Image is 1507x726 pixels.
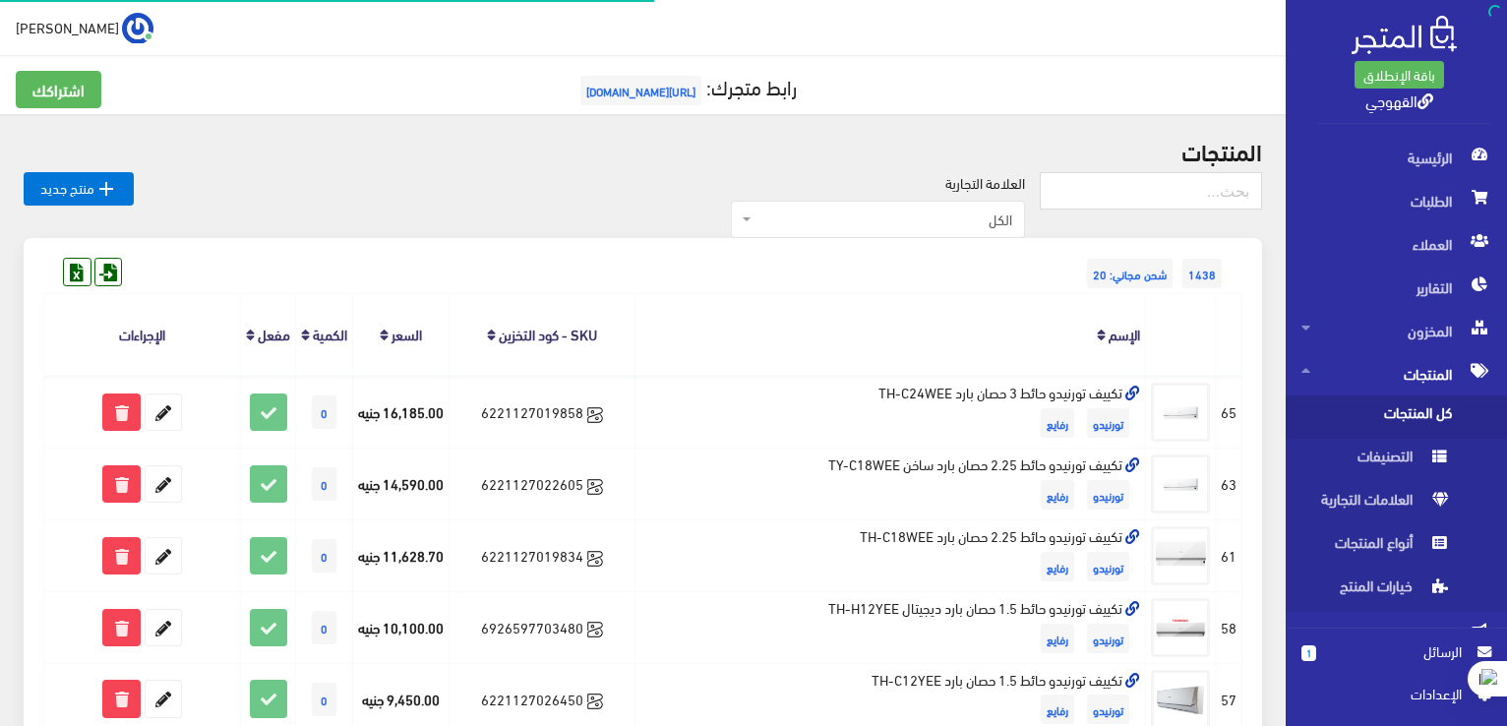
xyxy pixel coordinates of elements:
[392,320,422,347] a: السعر
[587,694,603,709] svg: Synced with Zoho Books
[1301,309,1491,352] span: المخزون
[312,683,336,716] span: 0
[635,449,1146,520] td: تكييف تورنيدو حائط 2.25 حصان بارد ساخن TY-C18WEE
[24,138,1262,163] h2: المنتجات
[1216,591,1242,663] td: 58
[1216,449,1242,520] td: 63
[1317,683,1461,704] span: اﻹعدادات
[16,12,153,43] a: ... [PERSON_NAME]
[1286,309,1507,352] a: المخزون
[731,201,1025,238] span: الكل
[1087,259,1173,288] span: شحن مجاني: 20
[353,519,450,591] td: 11,628.70 جنيه
[353,376,450,448] td: 16,185.00 جنيه
[587,622,603,637] svg: Synced with Zoho Books
[1286,222,1507,266] a: العملاء
[635,591,1146,663] td: تكييف تورنيدو حائط 1.5 حصان بارد ديجيتال TH-H12YEE
[1286,439,1507,482] a: التصنيفات
[1301,569,1451,612] span: خيارات المنتج
[1286,179,1507,222] a: الطلبات
[635,519,1146,591] td: تكييف تورنيدو حائط 2.25 حصان بارد TH-C18WEE
[1286,395,1507,439] a: كل المنتجات
[24,172,134,206] a: منتج جديد
[1087,480,1129,510] span: تورنيدو
[1151,598,1210,657] img: tkyyf-tornydo-hayt-15-hsan-bard-dygytal-th-h12yee.jpg
[1151,383,1210,442] img: tkyyf-tornydo-hayt-3-hsan-bard-th-c24wee.jpg
[587,407,603,423] svg: Synced with Zoho Books
[450,449,635,520] td: 6221127022605
[575,68,797,104] a: رابط متجرك:[URL][DOMAIN_NAME]
[1087,408,1129,438] span: تورنيدو
[587,551,603,567] svg: Synced with Zoho Books
[1151,526,1210,585] img: tkyyf-tornydo-hayt-225-hsan-bard-th-c18wee.jpg
[312,395,336,429] span: 0
[1286,136,1507,179] a: الرئيسية
[1216,519,1242,591] td: 61
[1352,16,1457,54] img: .
[353,449,450,520] td: 14,590.00 جنيه
[1109,320,1140,347] a: الإسم
[1151,454,1210,514] img: tkyyf-tornydo-hayt-225-hsan-bard-sakhn-ty-c18wee.jpg
[1041,624,1074,653] span: رفايع
[1301,266,1491,309] span: التقارير
[499,320,597,347] a: SKU - كود التخزين
[1301,612,1491,655] span: التسويق
[755,210,1012,229] span: الكل
[1087,624,1129,653] span: تورنيدو
[1041,480,1074,510] span: رفايع
[450,591,635,663] td: 6926597703480
[1041,552,1074,581] span: رفايع
[1286,352,1507,395] a: المنتجات
[580,76,701,105] span: [URL][DOMAIN_NAME]
[1301,439,1451,482] span: التصنيفات
[1355,61,1444,89] a: باقة الإنطلاق
[353,591,450,663] td: 10,100.00 جنيه
[1286,569,1507,612] a: خيارات المنتج
[1332,640,1462,662] span: الرسائل
[1286,266,1507,309] a: التقارير
[1301,136,1491,179] span: الرئيسية
[1301,640,1491,683] a: 1 الرسائل
[587,479,603,495] svg: Synced with Zoho Books
[1286,525,1507,569] a: أنواع المنتجات
[1286,482,1507,525] a: العلامات التجارية
[1301,179,1491,222] span: الطلبات
[1216,376,1242,448] td: 65
[44,294,241,376] th: الإجراءات
[1040,172,1262,210] input: بحث...
[312,539,336,573] span: 0
[1041,695,1074,724] span: رفايع
[945,172,1025,194] label: العلامة التجارية
[16,71,101,108] a: اشتراكك
[450,519,635,591] td: 6221127019834
[1182,259,1222,288] span: 1438
[122,13,153,44] img: ...
[1087,695,1129,724] span: تورنيدو
[1301,222,1491,266] span: العملاء
[312,611,336,644] span: 0
[635,376,1146,448] td: تكييف تورنيدو حائط 3 حصان بارد TH-C24WEE
[16,15,119,39] span: [PERSON_NAME]
[1301,352,1491,395] span: المنتجات
[94,177,118,201] i: 
[312,467,336,501] span: 0
[1301,395,1451,439] span: كل المنتجات
[1041,408,1074,438] span: رفايع
[1365,86,1433,114] a: القهوجي
[1301,482,1451,525] span: العلامات التجارية
[1301,525,1451,569] span: أنواع المنتجات
[1301,645,1316,661] span: 1
[1301,683,1491,714] a: اﻹعدادات
[450,376,635,448] td: 6221127019858
[1087,552,1129,581] span: تورنيدو
[313,320,347,347] a: الكمية
[258,320,290,347] a: مفعل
